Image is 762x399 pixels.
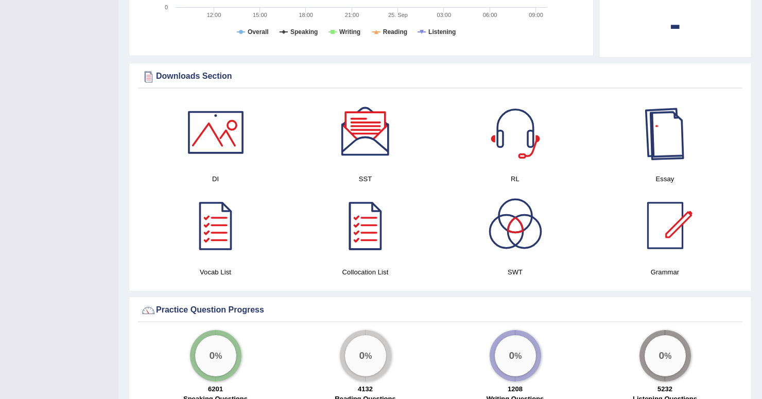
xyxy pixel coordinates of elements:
[207,12,221,18] text: 12:00
[141,303,740,318] div: Practice Question Progress
[208,385,223,393] strong: 6201
[445,267,585,277] h4: SWT
[445,174,585,184] h4: RL
[495,335,536,376] div: %
[595,174,735,184] h4: Essay
[529,12,543,18] text: 09:00
[388,12,408,18] tspan: 25. Sep
[657,385,672,393] strong: 5232
[339,28,360,36] tspan: Writing
[645,335,686,376] div: %
[253,12,267,18] text: 15:00
[595,267,735,277] h4: Grammar
[483,12,497,18] text: 06:00
[659,350,664,361] big: 0
[437,12,452,18] text: 03:00
[195,335,236,376] div: %
[669,5,681,43] b: -
[428,28,456,36] tspan: Listening
[383,28,407,36] tspan: Reading
[209,350,215,361] big: 0
[508,385,523,393] strong: 1208
[299,12,313,18] text: 18:00
[345,335,386,376] div: %
[146,267,285,277] h4: Vocab List
[141,69,740,84] div: Downloads Section
[509,350,514,361] big: 0
[146,174,285,184] h4: DI
[290,28,318,36] tspan: Speaking
[296,267,435,277] h4: Collocation List
[358,385,373,393] strong: 4132
[165,4,168,10] text: 0
[296,174,435,184] h4: SST
[359,350,365,361] big: 0
[248,28,269,36] tspan: Overall
[345,12,359,18] text: 21:00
